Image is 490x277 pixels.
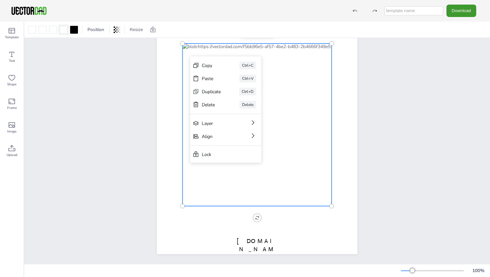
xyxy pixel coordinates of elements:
div: Ctrl+C [239,61,256,69]
div: 100 % [470,268,486,274]
button: Resize [127,25,146,35]
span: Frame [7,105,17,111]
div: Duplicate [202,89,221,95]
div: Ctrl+D [239,88,256,95]
img: VectorDad-1.png [10,6,47,16]
div: Ctrl+V [239,75,256,82]
span: [DOMAIN_NAME] [237,237,277,261]
div: Delete [239,101,256,109]
div: Align [202,133,231,140]
span: Shape [7,82,16,87]
div: Delete [202,102,221,108]
span: Text [9,58,15,63]
span: Upload [7,152,17,158]
div: Lock [202,151,240,158]
span: Position [86,26,105,33]
div: Layer [202,120,231,127]
span: Template [5,35,19,40]
div: Copy [202,62,221,69]
div: Paste [202,76,221,82]
input: template name [385,6,443,15]
button: Download [446,5,476,17]
span: Image [7,129,16,134]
